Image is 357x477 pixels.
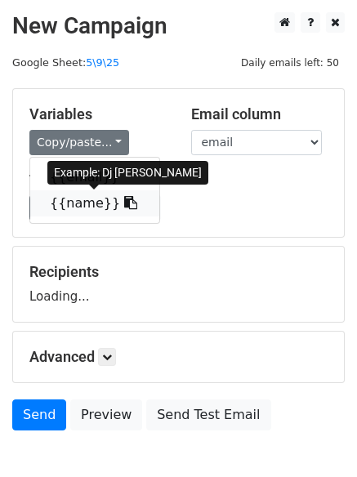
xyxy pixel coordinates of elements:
small: Google Sheet: [12,56,119,69]
a: Send [12,399,66,430]
h5: Email column [191,105,328,123]
div: Loading... [29,263,328,305]
a: Daily emails left: 50 [235,56,345,69]
a: {{email}} [30,164,159,190]
a: Copy/paste... [29,130,129,155]
span: Daily emails left: 50 [235,54,345,72]
h5: Variables [29,105,167,123]
a: 5\9\25 [86,56,119,69]
a: {{name}} [30,190,159,216]
a: Send Test Email [146,399,270,430]
a: Preview [70,399,142,430]
h2: New Campaign [12,12,345,40]
h5: Recipients [29,263,328,281]
div: Example: Dj [PERSON_NAME] [47,161,208,185]
iframe: Chat Widget [275,399,357,477]
h5: Advanced [29,348,328,366]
